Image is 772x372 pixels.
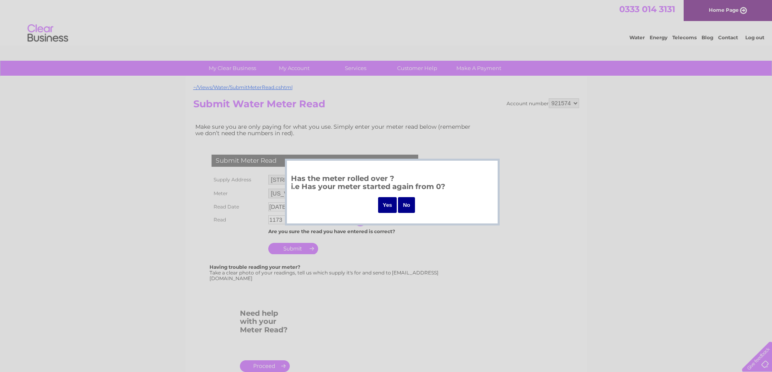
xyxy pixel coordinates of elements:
a: Log out [745,34,764,40]
input: No [398,197,415,213]
input: Yes [378,197,397,213]
a: Water [629,34,645,40]
a: Blog [701,34,713,40]
a: 0333 014 3131 [619,4,675,14]
img: logo.png [27,21,68,46]
div: Clear Business is a trading name of Verastar Limited (registered in [GEOGRAPHIC_DATA] No. 3667643... [195,4,578,39]
a: Telecoms [672,34,697,40]
h3: Has the meter rolled over ? i.e Has your meter started again from 0? [291,173,494,195]
a: Contact [718,34,738,40]
a: Energy [650,34,667,40]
